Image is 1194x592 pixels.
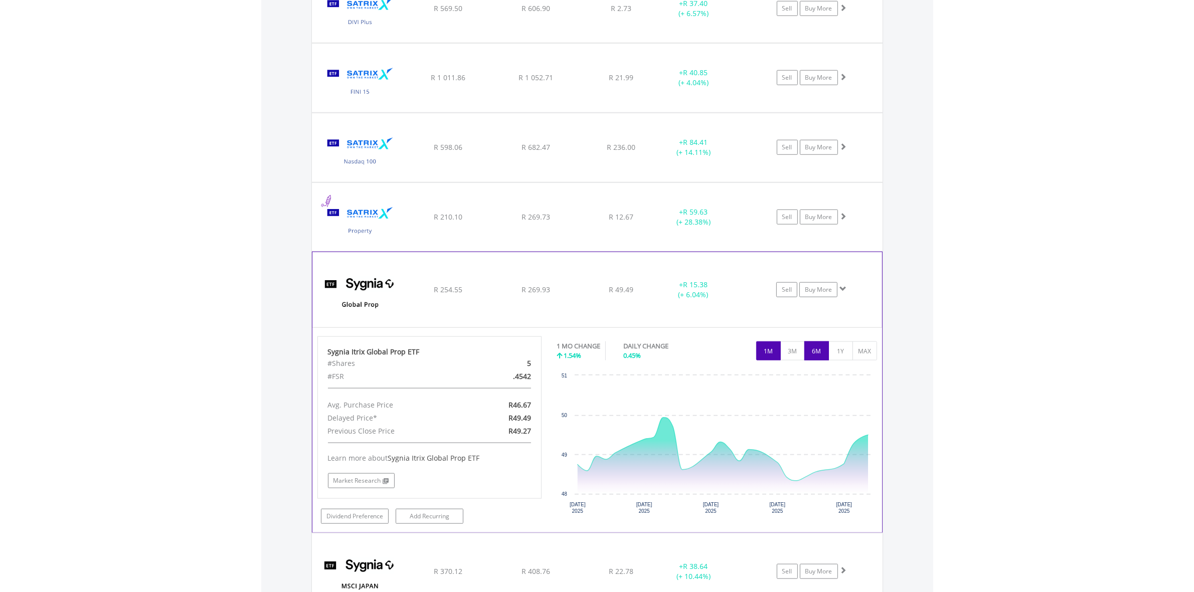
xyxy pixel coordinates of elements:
[800,140,838,155] a: Buy More
[756,341,781,360] button: 1M
[636,502,652,514] text: [DATE] 2025
[434,566,462,576] span: R 370.12
[656,137,732,157] div: + (+ 14.11%)
[623,351,641,360] span: 0.45%
[320,399,466,412] div: Avg. Purchase Price
[570,502,586,514] text: [DATE] 2025
[434,142,462,152] span: R 598.06
[522,212,550,222] span: R 269.73
[466,357,539,370] div: 5
[562,452,568,458] text: 49
[320,370,466,383] div: #FSR
[328,453,532,463] div: Learn more about
[522,566,550,576] span: R 408.76
[508,413,531,423] span: R49.49
[519,73,553,82] span: R 1 052.71
[317,195,403,249] img: TFSA.STXPRO.png
[770,502,786,514] text: [DATE] 2025
[780,341,805,360] button: 3M
[466,370,539,383] div: .4542
[776,282,797,297] a: Sell
[557,370,876,521] svg: Interactive chart
[396,509,463,524] a: Add Recurring
[609,212,633,222] span: R 12.67
[328,473,395,488] a: Market Research
[777,140,798,155] a: Sell
[656,207,732,227] div: + (+ 28.38%)
[434,285,462,294] span: R 254.55
[836,502,852,514] text: [DATE] 2025
[683,137,708,147] span: R 84.41
[328,347,532,357] div: Sygnia Itrix Global Prop ETF
[508,426,531,436] span: R49.27
[800,1,838,16] a: Buy More
[609,285,633,294] span: R 49.49
[320,425,466,438] div: Previous Close Price
[800,70,838,85] a: Buy More
[623,341,704,351] div: DAILY CHANGE
[562,413,568,418] text: 50
[522,4,550,13] span: R 606.90
[317,126,403,179] img: TFSA.STXNDQ.png
[683,561,708,571] span: R 38.64
[777,564,798,579] a: Sell
[683,207,708,217] span: R 59.63
[607,142,635,152] span: R 236.00
[562,373,568,378] text: 51
[317,56,403,110] img: TFSA.STXFIN.png
[609,73,633,82] span: R 21.99
[431,73,465,82] span: R 1 011.86
[656,561,732,581] div: + (+ 10.44%)
[522,285,550,294] span: R 269.93
[434,212,462,222] span: R 210.10
[611,4,631,13] span: R 2.73
[609,566,633,576] span: R 22.78
[799,282,837,297] a: Buy More
[777,1,798,16] a: Sell
[434,4,462,13] span: R 569.50
[777,210,798,225] a: Sell
[804,341,829,360] button: 6M
[321,509,389,524] a: Dividend Preference
[656,68,732,88] div: + (+ 4.04%)
[557,341,600,351] div: 1 MO CHANGE
[562,491,568,497] text: 48
[388,453,480,463] span: Sygnia Itrix Global Prop ETF
[777,70,798,85] a: Sell
[564,351,581,360] span: 1.54%
[703,502,719,514] text: [DATE] 2025
[800,210,838,225] a: Buy More
[655,280,731,300] div: + (+ 6.04%)
[683,280,708,289] span: R 15.38
[522,142,550,152] span: R 682.47
[508,400,531,410] span: R46.67
[683,68,708,77] span: R 40.85
[828,341,853,360] button: 1Y
[320,412,466,425] div: Delayed Price*
[320,357,466,370] div: #Shares
[557,370,877,521] div: Chart. Highcharts interactive chart.
[317,265,404,325] img: TFSA.SYGP.png
[800,564,838,579] a: Buy More
[852,341,877,360] button: MAX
